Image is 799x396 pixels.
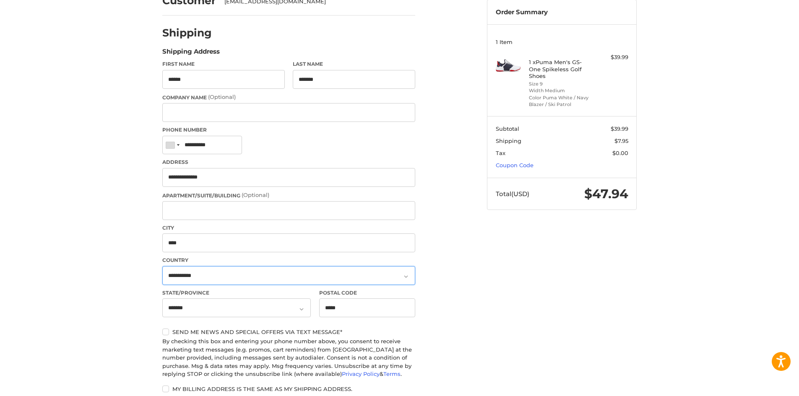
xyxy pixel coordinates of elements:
[162,60,285,68] label: First Name
[342,370,380,377] a: Privacy Policy
[162,337,415,378] div: By checking this box and entering your phone number above, you consent to receive marketing text ...
[529,94,593,108] li: Color Puma White / Navy Blazer / Ski Patrol
[162,26,212,39] h2: Shipping
[319,289,416,297] label: Postal Code
[496,150,505,156] span: Tax
[584,186,628,202] span: $47.94
[162,47,220,60] legend: Shipping Address
[293,60,415,68] label: Last Name
[496,162,534,168] a: Coupon Code
[529,80,593,88] li: Size 9
[162,256,415,264] label: Country
[162,329,415,335] label: Send me news and special offers via text message*
[208,93,236,100] small: (Optional)
[496,39,628,45] h3: 1 Item
[595,53,628,62] div: $39.99
[242,192,269,198] small: (Optional)
[162,191,415,199] label: Apartment/Suite/Building
[496,137,521,144] span: Shipping
[611,125,628,132] span: $39.99
[614,137,628,144] span: $7.95
[162,224,415,232] label: City
[612,150,628,156] span: $0.00
[162,126,415,134] label: Phone Number
[162,289,311,297] label: State/Province
[162,386,415,392] label: My billing address is the same as my shipping address.
[383,370,401,377] a: Terms
[529,87,593,94] li: Width Medium
[162,158,415,166] label: Address
[496,8,628,16] h3: Order Summary
[529,59,593,79] h4: 1 x Puma Men's GS-One Spikeless Golf Shoes
[162,93,415,101] label: Company Name
[496,125,519,132] span: Subtotal
[496,190,529,198] span: Total (USD)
